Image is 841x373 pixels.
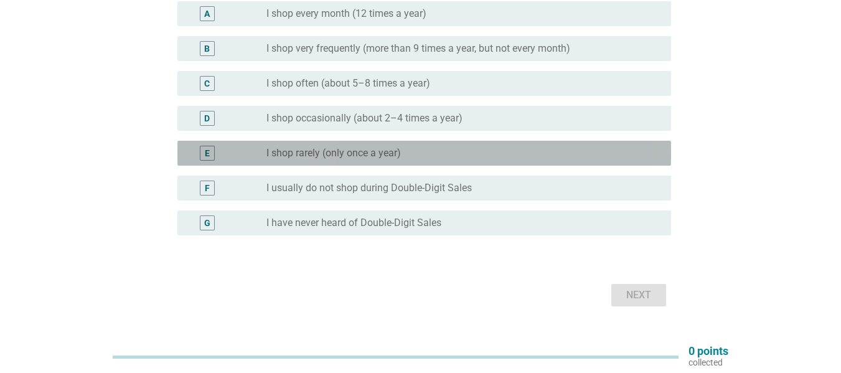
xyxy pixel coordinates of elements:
[266,112,463,125] label: I shop occasionally (about 2–4 times a year)
[266,77,430,90] label: I shop often (about 5–8 times a year)
[204,7,210,21] div: A
[205,147,210,160] div: E
[204,77,210,90] div: C
[266,7,426,20] label: I shop every month (12 times a year)
[204,42,210,55] div: B
[266,217,441,229] label: I have never heard of Double-Digit Sales
[266,42,570,55] label: I shop very frequently (more than 9 times a year, but not every month)
[266,147,401,159] label: I shop rarely (only once a year)
[266,182,472,194] label: I usually do not shop during Double-Digit Sales
[688,357,728,368] p: collected
[204,112,210,125] div: D
[205,182,210,195] div: F
[204,217,210,230] div: G
[688,346,728,357] p: 0 points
